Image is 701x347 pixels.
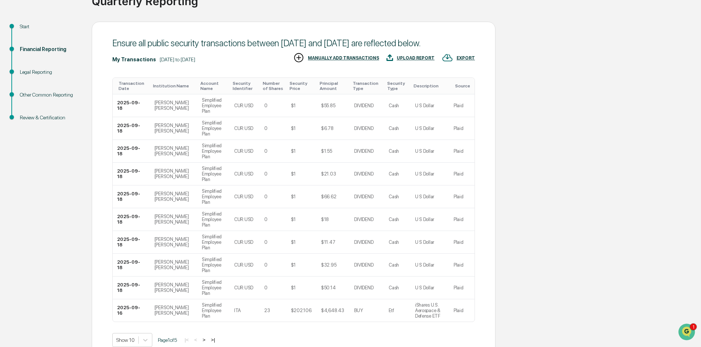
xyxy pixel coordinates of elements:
[449,117,475,140] td: Plaid
[197,208,230,231] td: Simplified Employee Plan
[53,131,59,137] div: 🗄️
[415,239,434,245] div: U S Dollar
[155,305,193,316] div: [PERSON_NAME] [PERSON_NAME]
[321,194,336,199] div: $66.62
[449,208,475,231] td: Plaid
[197,117,230,140] td: Simplified Employee Plan
[7,15,134,27] p: How can we help?
[23,100,59,106] span: [PERSON_NAME]
[353,81,381,91] div: Toggle SortBy
[234,194,253,199] div: CUR:USD
[234,285,253,290] div: CUR:USD
[20,91,80,99] div: Other Common Reporting
[20,68,80,76] div: Legal Reporting
[321,126,334,131] div: $6.78
[264,217,268,222] div: 0
[197,185,230,208] td: Simplified Employee Plan
[415,148,434,154] div: U S Dollar
[197,94,230,117] td: Simplified Employee Plan
[4,141,49,155] a: 🔎Data Lookup
[293,52,304,63] img: MANUALLY ADD TRANSACTIONS
[209,337,217,343] button: >|
[113,231,150,254] td: 2025-09-18
[291,148,296,154] div: $1
[449,140,475,163] td: Plaid
[155,259,193,270] div: [PERSON_NAME] [PERSON_NAME]
[291,171,296,177] div: $1
[61,130,91,138] span: Attestations
[354,103,373,108] div: DIVIDEND
[414,83,446,88] div: Toggle SortBy
[449,231,475,254] td: Plaid
[155,236,193,247] div: [PERSON_NAME] [PERSON_NAME]
[20,114,80,122] div: Review & Certification
[15,130,47,138] span: Preclearance
[308,55,379,61] div: MANUALLY ADD TRANSACTIONS
[442,52,453,63] img: EXPORT
[155,282,193,293] div: [PERSON_NAME] [PERSON_NAME]
[449,163,475,185] td: Plaid
[389,194,399,199] div: Cash
[678,323,697,343] iframe: Open customer support
[264,171,268,177] div: 0
[389,217,399,222] div: Cash
[320,81,347,91] div: Toggle SortBy
[449,254,475,276] td: Plaid
[197,254,230,276] td: Simplified Employee Plan
[113,163,150,185] td: 2025-09-18
[158,337,177,343] span: Page 1 of 5
[113,117,150,140] td: 2025-09-18
[291,239,296,245] div: $1
[50,127,94,141] a: 🗄️Attestations
[20,46,80,53] div: Financial Reporting
[200,337,208,343] button: >
[155,214,193,225] div: [PERSON_NAME] [PERSON_NAME]
[234,308,241,313] div: ITA
[321,171,336,177] div: $21.03
[415,194,434,199] div: U S Dollar
[354,126,373,131] div: DIVIDEND
[7,93,19,105] img: Jack Rasmussen
[321,217,329,222] div: $18
[155,123,193,134] div: [PERSON_NAME] [PERSON_NAME]
[15,100,21,106] img: 1746055101610-c473b297-6a78-478c-a979-82029cc54cd1
[197,299,230,322] td: Simplified Employee Plan
[65,100,80,106] span: [DATE]
[354,171,373,177] div: DIVIDEND
[321,285,335,290] div: $50.14
[449,276,475,299] td: Plaid
[321,239,335,245] div: $11.47
[113,185,150,208] td: 2025-09-18
[192,337,199,343] button: <
[113,299,150,322] td: 2025-09-16
[389,308,394,313] div: Etf
[449,185,475,208] td: Plaid
[119,81,147,91] div: Toggle SortBy
[197,140,230,163] td: Simplified Employee Plan
[389,262,399,268] div: Cash
[15,56,29,69] img: 8933085812038_c878075ebb4cc5468115_72.jpg
[155,168,193,179] div: [PERSON_NAME] [PERSON_NAME]
[415,285,434,290] div: U S Dollar
[33,64,101,69] div: We're available if you need us!
[291,308,312,313] div: $202.106
[113,140,150,163] td: 2025-09-18
[291,103,296,108] div: $1
[52,162,89,168] a: Powered byPylon
[291,262,296,268] div: $1
[415,302,445,319] div: iShares U.S. Aerospace & Defense ETF
[20,23,80,30] div: Start
[354,262,373,268] div: DIVIDEND
[455,83,472,88] div: Toggle SortBy
[389,126,399,131] div: Cash
[197,163,230,185] td: Simplified Employee Plan
[415,103,434,108] div: U S Dollar
[155,100,193,111] div: [PERSON_NAME] [PERSON_NAME]
[449,94,475,117] td: Plaid
[182,337,191,343] button: |<
[263,81,284,91] div: Toggle SortBy
[7,82,49,87] div: Past conversations
[291,217,296,222] div: $1
[389,148,399,154] div: Cash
